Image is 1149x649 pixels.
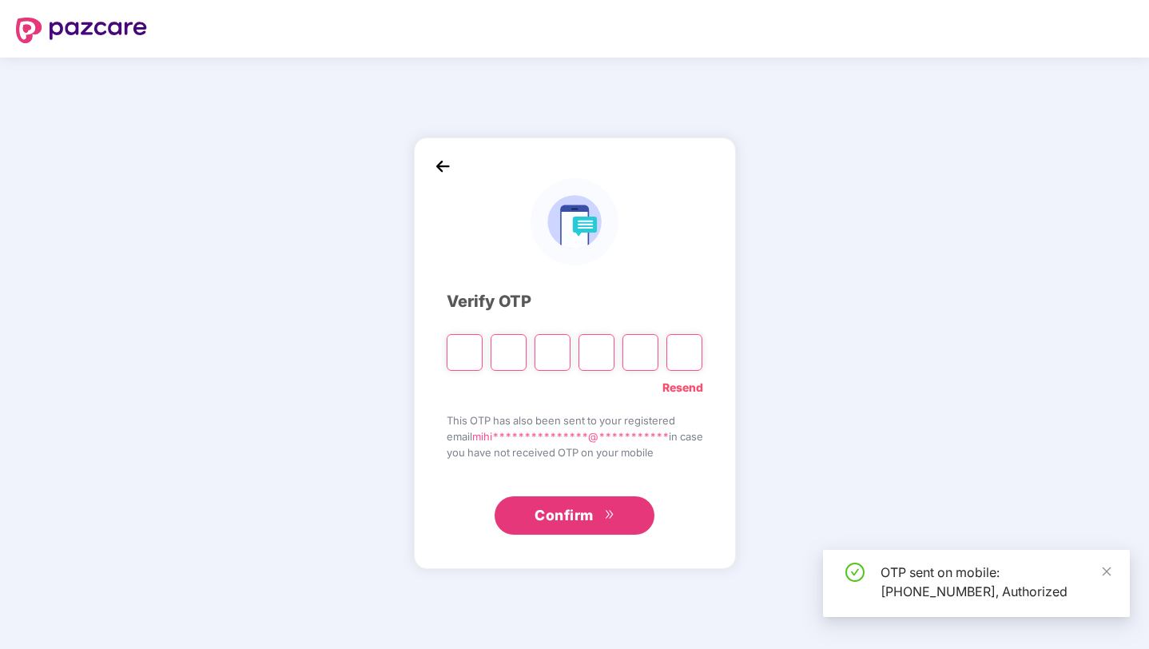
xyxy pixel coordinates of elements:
img: back_icon [431,154,455,178]
span: Confirm [535,504,594,527]
input: Digit 2 [491,334,527,371]
img: logo [16,18,147,43]
span: close [1101,566,1112,577]
span: check-circle [845,563,865,582]
input: Please enter verification code. Digit 1 [447,334,483,371]
input: Digit 5 [622,334,658,371]
button: Confirmdouble-right [495,496,654,535]
div: OTP sent on mobile: [PHONE_NUMBER], Authorized [881,563,1111,601]
img: logo [531,178,618,265]
a: Resend [662,379,703,396]
span: you have not received OTP on your mobile [447,444,703,460]
input: Digit 6 [666,334,702,371]
input: Digit 4 [578,334,614,371]
span: This OTP has also been sent to your registered [447,412,703,428]
span: email in case [447,428,703,444]
div: Verify OTP [447,289,703,314]
span: double-right [604,509,614,522]
input: Digit 3 [535,334,571,371]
